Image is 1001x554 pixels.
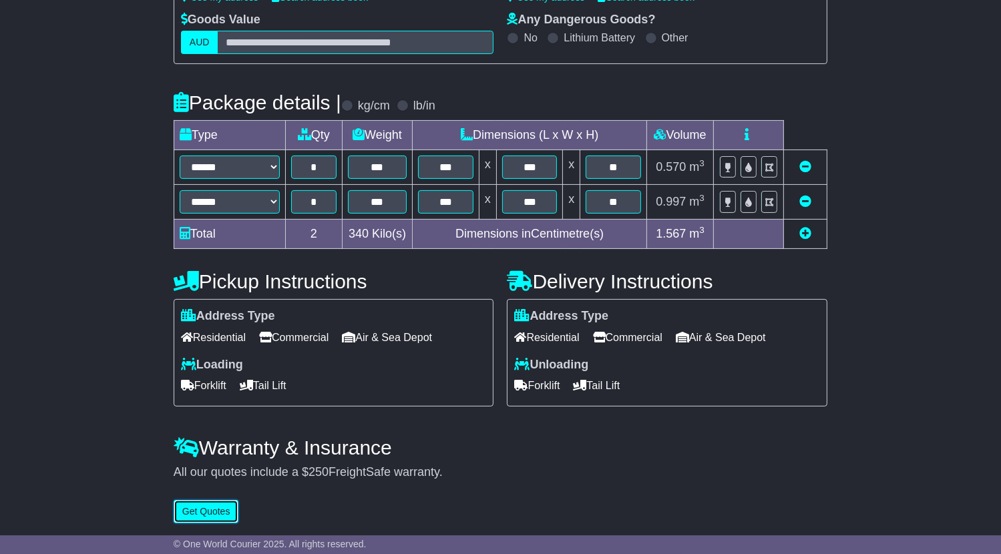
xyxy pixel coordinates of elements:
[181,13,260,27] label: Goods Value
[342,121,413,150] td: Weight
[174,121,285,150] td: Type
[181,358,243,372] label: Loading
[174,91,341,113] h4: Package details |
[181,327,246,348] span: Residential
[349,227,369,240] span: 340
[413,220,647,249] td: Dimensions in Centimetre(s)
[479,150,496,185] td: x
[656,195,686,208] span: 0.997
[259,327,329,348] span: Commercial
[507,13,655,27] label: Any Dangerous Goods?
[563,150,580,185] td: x
[174,465,827,480] div: All our quotes include a $ FreightSafe warranty.
[799,227,811,240] a: Add new item
[564,31,635,44] label: Lithium Battery
[514,309,608,324] label: Address Type
[593,327,662,348] span: Commercial
[662,31,688,44] label: Other
[514,375,560,396] span: Forklift
[689,227,705,240] span: m
[342,327,432,348] span: Air & Sea Depot
[563,185,580,220] td: x
[647,121,714,150] td: Volume
[285,220,342,249] td: 2
[174,539,367,549] span: © One World Courier 2025. All rights reserved.
[174,500,239,523] button: Get Quotes
[174,270,494,292] h4: Pickup Instructions
[413,121,647,150] td: Dimensions (L x W x H)
[656,160,686,174] span: 0.570
[479,185,496,220] td: x
[656,227,686,240] span: 1.567
[174,220,285,249] td: Total
[514,358,588,372] label: Unloading
[524,31,537,44] label: No
[413,99,435,113] label: lb/in
[181,309,275,324] label: Address Type
[358,99,390,113] label: kg/cm
[285,121,342,150] td: Qty
[689,160,705,174] span: m
[699,158,705,168] sup: 3
[573,375,620,396] span: Tail Lift
[799,195,811,208] a: Remove this item
[181,375,226,396] span: Forklift
[689,195,705,208] span: m
[507,270,827,292] h4: Delivery Instructions
[514,327,579,348] span: Residential
[174,437,827,459] h4: Warranty & Insurance
[699,225,705,235] sup: 3
[309,465,329,479] span: 250
[799,160,811,174] a: Remove this item
[676,327,766,348] span: Air & Sea Depot
[699,193,705,203] sup: 3
[181,31,218,54] label: AUD
[240,375,286,396] span: Tail Lift
[342,220,413,249] td: Kilo(s)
